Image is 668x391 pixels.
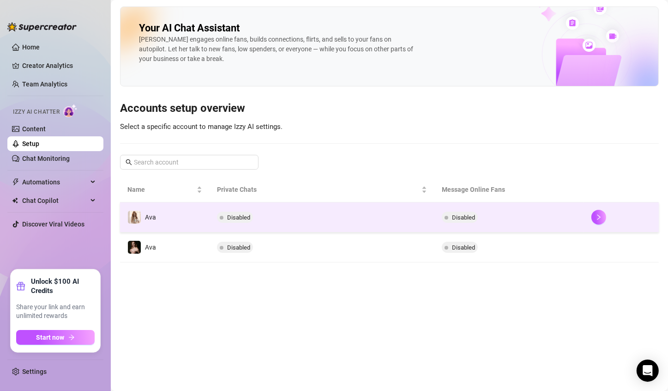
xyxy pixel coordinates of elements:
[12,197,18,204] img: Chat Copilot
[22,140,39,147] a: Setup
[596,214,602,220] span: right
[63,104,78,117] img: AI Chatter
[36,334,65,341] span: Start now
[68,334,75,341] span: arrow-right
[434,177,584,202] th: Message Online Fans
[128,241,141,254] img: Ava
[22,80,67,88] a: Team Analytics
[13,108,60,116] span: Izzy AI Chatter
[145,214,156,221] span: Ava
[637,360,659,382] div: Open Intercom Messenger
[145,244,156,251] span: Ava
[227,244,250,251] span: Disabled
[22,193,88,208] span: Chat Copilot
[22,175,88,189] span: Automations
[22,125,46,133] a: Content
[139,35,416,64] div: [PERSON_NAME] engages online fans, builds connections, flirts, and sells to your fans on autopilo...
[120,101,659,116] h3: Accounts setup overview
[134,157,246,167] input: Search account
[128,211,141,224] img: Ava
[16,281,25,291] span: gift
[227,214,250,221] span: Disabled
[591,210,606,225] button: right
[22,368,47,375] a: Settings
[139,22,240,35] h2: Your AI Chat Assistant
[126,159,132,165] span: search
[120,177,210,202] th: Name
[22,58,96,73] a: Creator Analytics
[22,43,40,51] a: Home
[452,244,475,251] span: Disabled
[127,184,195,195] span: Name
[120,122,283,131] span: Select a specific account to manage Izzy AI settings.
[22,220,84,228] a: Discover Viral Videos
[217,184,419,195] span: Private Chats
[22,155,70,162] a: Chat Monitoring
[16,303,95,321] span: Share your link and earn unlimited rewards
[31,277,95,295] strong: Unlock $100 AI Credits
[7,22,77,31] img: logo-BBDzfeDw.svg
[210,177,434,202] th: Private Chats
[452,214,475,221] span: Disabled
[16,330,95,345] button: Start nowarrow-right
[12,178,19,186] span: thunderbolt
